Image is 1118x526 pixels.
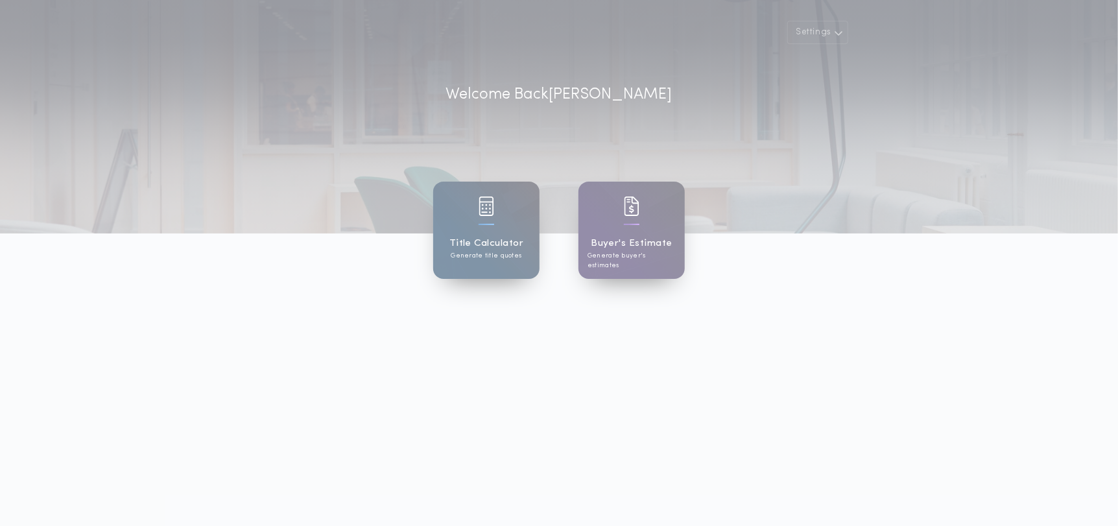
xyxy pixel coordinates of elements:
h1: Title Calculator [449,236,523,251]
p: Welcome Back [PERSON_NAME] [446,83,672,106]
img: card icon [479,197,494,216]
img: card icon [624,197,639,216]
p: Generate buyer's estimates [588,251,676,270]
a: card iconBuyer's EstimateGenerate buyer's estimates [578,182,685,279]
button: Settings [787,21,848,44]
a: card iconTitle CalculatorGenerate title quotes [433,182,540,279]
h1: Buyer's Estimate [591,236,672,251]
p: Generate title quotes [451,251,521,261]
